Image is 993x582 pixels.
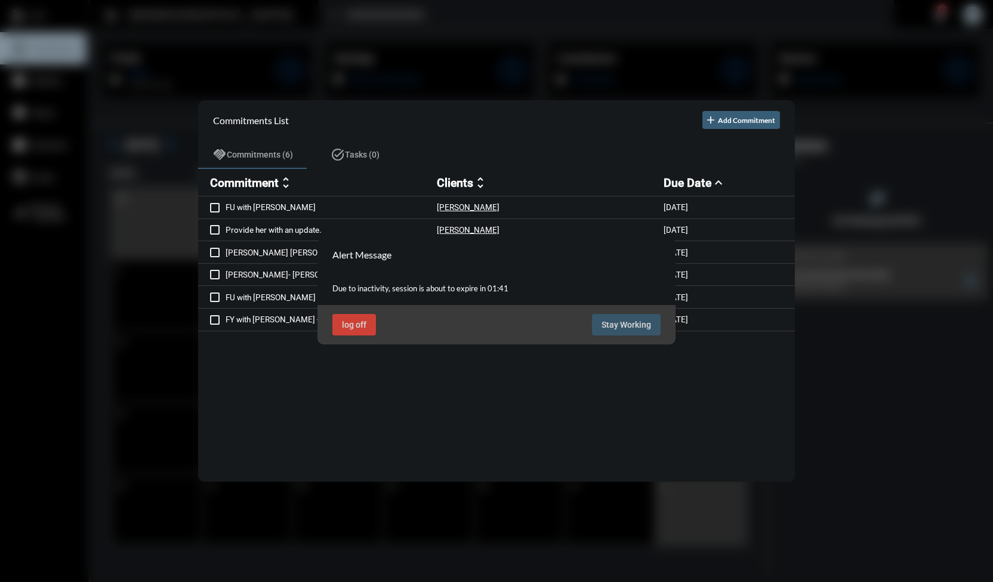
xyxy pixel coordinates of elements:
[602,320,651,330] span: Stay Working
[342,320,366,330] span: log off
[592,314,661,335] button: Stay Working
[332,314,376,335] button: log off
[332,284,661,293] p: Due to inactivity, session is about to expire in 01:41
[332,249,391,260] h2: Alert Message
